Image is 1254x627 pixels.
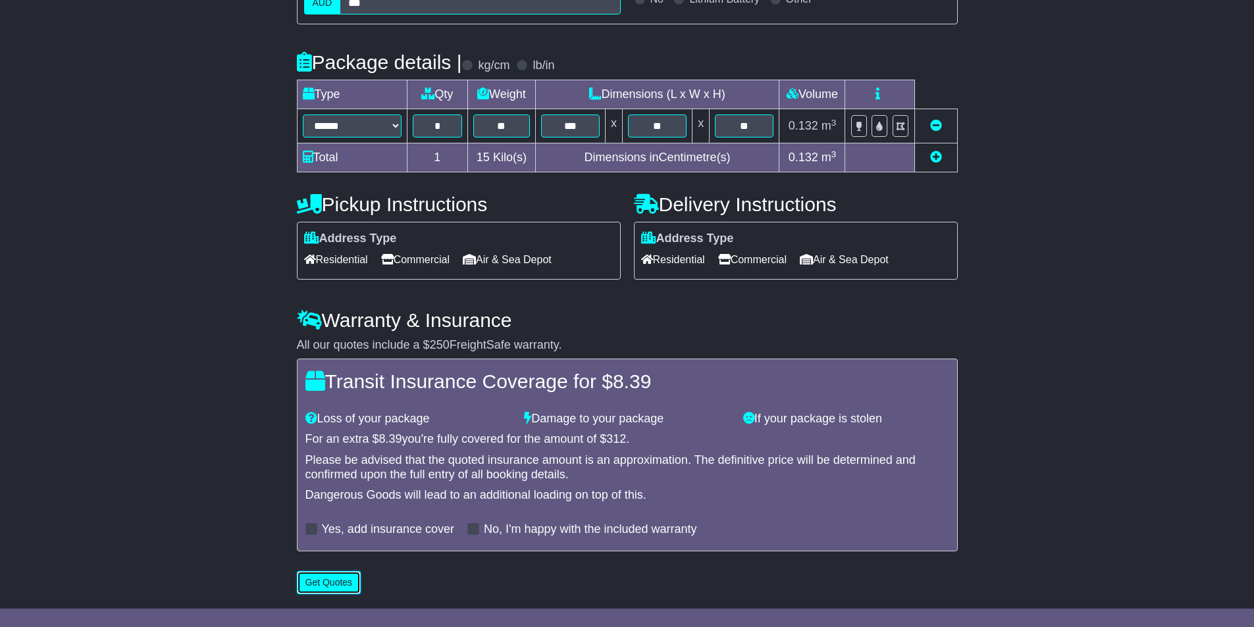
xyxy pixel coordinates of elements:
[822,119,837,132] span: m
[613,370,651,392] span: 8.39
[468,80,536,109] td: Weight
[381,249,450,270] span: Commercial
[634,193,958,215] h4: Delivery Instructions
[789,151,818,164] span: 0.132
[322,522,454,537] label: Yes, add insurance cover
[718,249,787,270] span: Commercial
[930,119,942,132] a: Remove this item
[297,571,361,594] button: Get Quotes
[692,109,710,143] td: x
[831,149,837,159] sup: 3
[304,232,397,246] label: Address Type
[305,488,949,503] div: Dangerous Goods will lead to an additional loading on top of this.
[297,309,958,331] h4: Warranty & Insurance
[305,370,949,392] h4: Transit Insurance Coverage for $
[606,432,626,445] span: 312
[379,432,402,445] span: 8.39
[305,432,949,447] div: For an extra $ you're fully covered for the amount of $ .
[800,249,889,270] span: Air & Sea Depot
[641,232,734,246] label: Address Type
[407,80,468,109] td: Qty
[484,522,697,537] label: No, I'm happy with the included warranty
[789,119,818,132] span: 0.132
[463,249,552,270] span: Air & Sea Depot
[304,249,368,270] span: Residential
[533,59,554,73] label: lb/in
[930,151,942,164] a: Add new item
[299,412,518,426] div: Loss of your package
[641,249,705,270] span: Residential
[478,59,509,73] label: kg/cm
[737,412,956,426] div: If your package is stolen
[297,51,462,73] h4: Package details |
[535,80,779,109] td: Dimensions (L x W x H)
[430,338,450,351] span: 250
[517,412,737,426] div: Damage to your package
[297,80,407,109] td: Type
[477,151,490,164] span: 15
[297,143,407,172] td: Total
[407,143,468,172] td: 1
[297,193,621,215] h4: Pickup Instructions
[605,109,622,143] td: x
[831,118,837,128] sup: 3
[297,338,958,353] div: All our quotes include a $ FreightSafe warranty.
[779,80,845,109] td: Volume
[822,151,837,164] span: m
[468,143,536,172] td: Kilo(s)
[535,143,779,172] td: Dimensions in Centimetre(s)
[305,453,949,482] div: Please be advised that the quoted insurance amount is an approximation. The definitive price will...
